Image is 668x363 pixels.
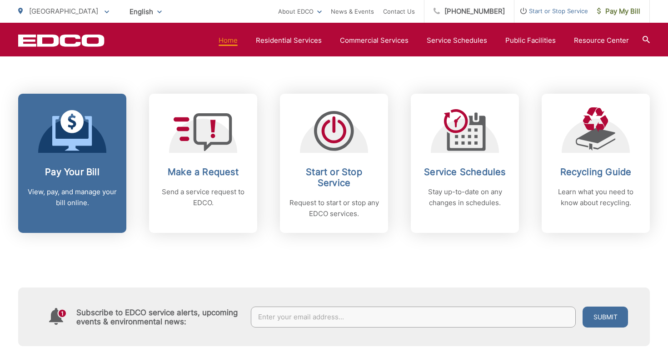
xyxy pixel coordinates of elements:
[27,187,117,208] p: View, pay, and manage your bill online.
[583,307,628,328] button: Submit
[27,166,117,177] h2: Pay Your Bill
[505,35,556,46] a: Public Facilities
[331,6,374,17] a: News & Events
[76,308,242,326] h4: Subscribe to EDCO service alerts, upcoming events & environmental news:
[574,35,629,46] a: Resource Center
[420,166,510,177] h2: Service Schedules
[340,35,409,46] a: Commercial Services
[551,187,641,208] p: Learn what you need to know about recycling.
[256,35,322,46] a: Residential Services
[123,4,169,20] span: English
[278,6,322,17] a: About EDCO
[289,197,379,219] p: Request to start or stop any EDCO services.
[219,35,238,46] a: Home
[251,307,576,328] input: Enter your email address...
[29,7,98,15] span: [GEOGRAPHIC_DATA]
[597,6,640,17] span: Pay My Bill
[383,6,415,17] a: Contact Us
[158,166,248,177] h2: Make a Request
[18,94,126,233] a: Pay Your Bill View, pay, and manage your bill online.
[289,166,379,188] h2: Start or Stop Service
[551,166,641,177] h2: Recycling Guide
[542,94,650,233] a: Recycling Guide Learn what you need to know about recycling.
[149,94,257,233] a: Make a Request Send a service request to EDCO.
[158,187,248,208] p: Send a service request to EDCO.
[411,94,519,233] a: Service Schedules Stay up-to-date on any changes in schedules.
[420,187,510,208] p: Stay up-to-date on any changes in schedules.
[427,35,487,46] a: Service Schedules
[18,34,105,47] a: EDCD logo. Return to the homepage.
